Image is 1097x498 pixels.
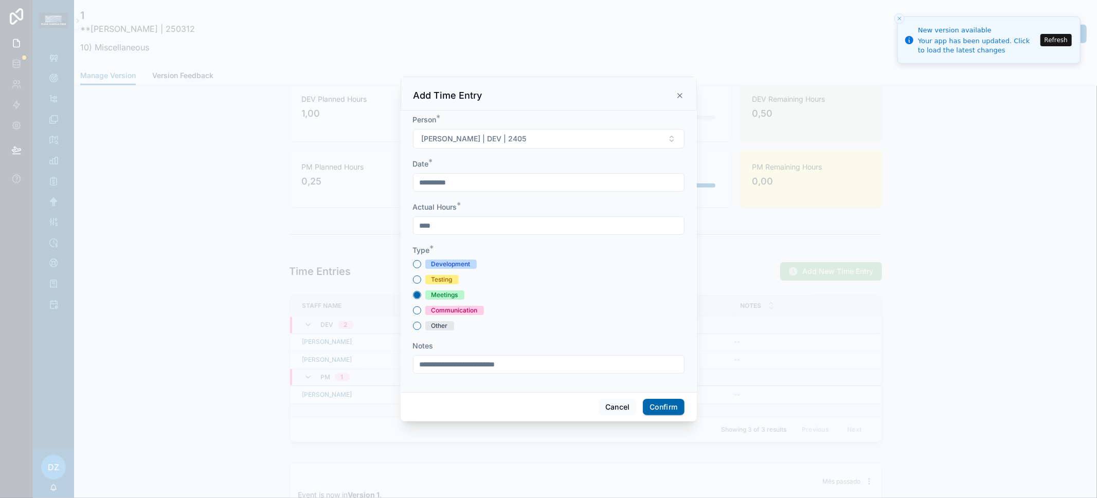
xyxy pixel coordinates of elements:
button: Refresh [1040,34,1072,46]
span: Notes [413,341,434,350]
button: Cancel [599,399,637,415]
div: New version available [918,25,1037,35]
span: Actual Hours [413,202,457,211]
div: Meetings [431,290,458,300]
span: Date [413,159,429,168]
div: Other [431,321,448,330]
span: [PERSON_NAME] | DEV | 2405 [422,134,527,144]
div: Development [431,260,471,269]
span: Type [413,246,430,254]
button: Confirm [643,399,684,415]
div: Communication [431,306,478,315]
button: Select Button [413,129,685,149]
div: Your app has been updated. Click to load the latest changes [918,36,1037,55]
span: Person [413,115,437,124]
button: Close toast [894,13,905,24]
h3: Add Time Entry [413,89,482,102]
div: Testing [431,275,453,284]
